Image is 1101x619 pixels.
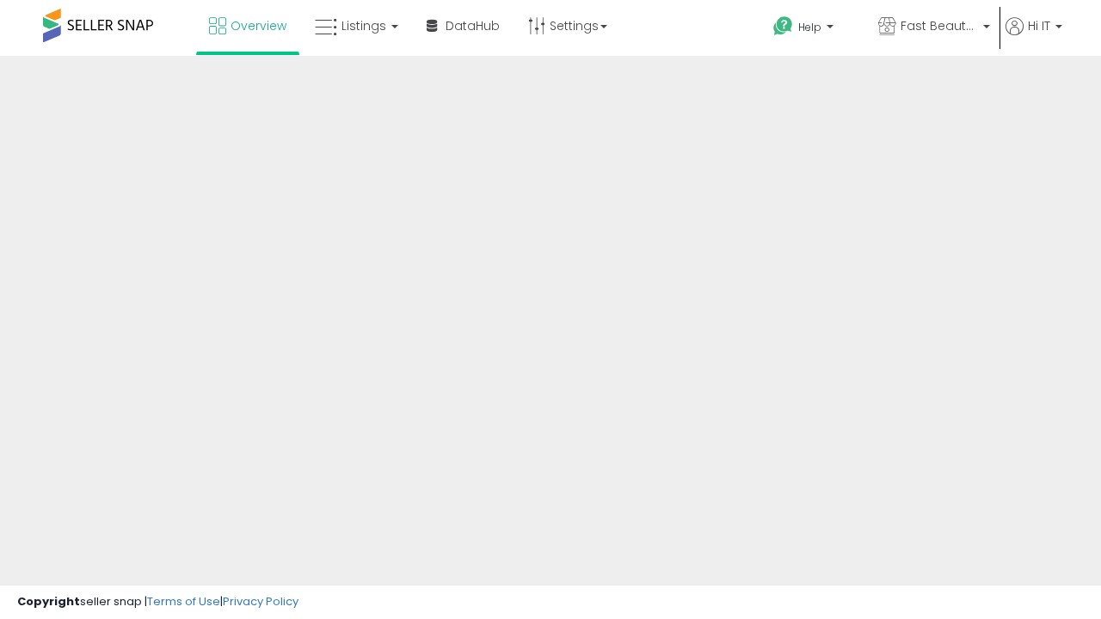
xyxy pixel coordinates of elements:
[223,593,298,610] a: Privacy Policy
[341,17,386,34] span: Listings
[17,593,80,610] strong: Copyright
[901,17,978,34] span: Fast Beauty ([GEOGRAPHIC_DATA])
[17,594,298,610] div: seller snap | |
[760,3,863,56] a: Help
[1028,17,1050,34] span: Hi IT
[772,15,794,37] i: Get Help
[446,17,500,34] span: DataHub
[798,20,821,34] span: Help
[231,17,286,34] span: Overview
[147,593,220,610] a: Terms of Use
[1006,17,1062,56] a: Hi IT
